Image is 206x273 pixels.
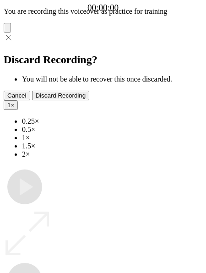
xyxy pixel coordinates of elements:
button: 1× [4,100,18,110]
p: You are recording this voiceover as practice for training [4,7,202,16]
h2: Discard Recording? [4,54,202,66]
li: You will not be able to recover this once discarded. [22,75,202,83]
li: 1.5× [22,142,202,150]
li: 0.25× [22,117,202,126]
li: 0.5× [22,126,202,134]
button: Cancel [4,91,30,100]
a: 00:00:00 [87,3,119,13]
li: 2× [22,150,202,158]
li: 1× [22,134,202,142]
span: 1 [7,102,11,109]
button: Discard Recording [32,91,90,100]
